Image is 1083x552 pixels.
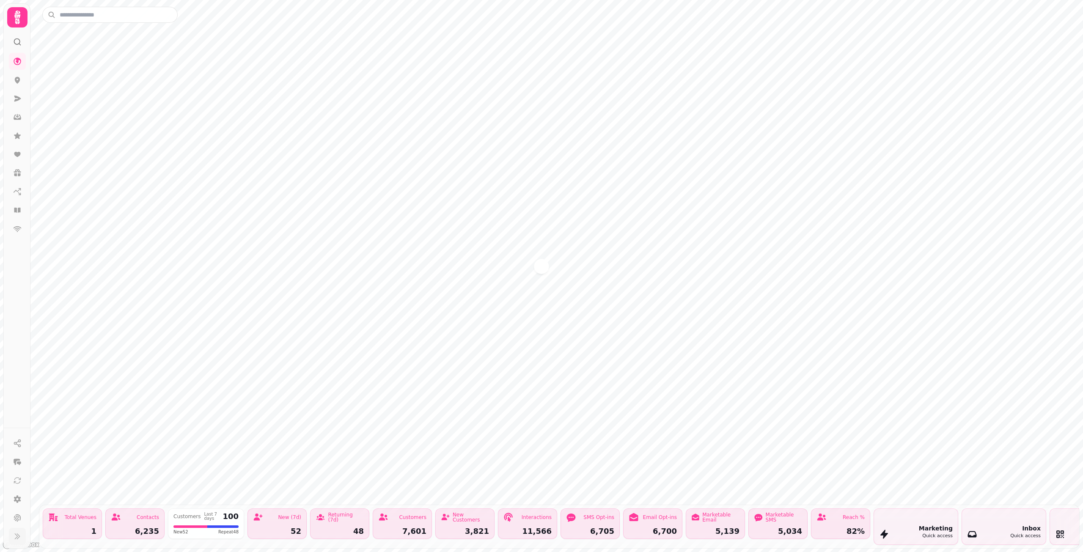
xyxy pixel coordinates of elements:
div: Marketable SMS [766,512,802,522]
button: MarketingQuick access [874,508,958,545]
div: 6,235 [111,527,159,535]
span: New 52 [173,529,188,535]
div: Total Venues [65,515,96,520]
div: 5,139 [691,527,739,535]
div: Reach % [843,515,865,520]
div: Email Opt-ins [643,515,677,520]
div: SMS Opt-ins [583,515,614,520]
div: 6,700 [629,527,677,535]
div: Customers [173,514,201,519]
div: New (7d) [278,515,301,520]
div: Inbox [1010,524,1041,533]
div: Interactions [522,515,552,520]
div: 1 [48,527,96,535]
div: 6,705 [566,527,614,535]
button: Our Place [535,260,548,273]
div: 82% [816,527,865,535]
div: Marketing [919,524,953,533]
a: Mapbox logo [3,540,40,549]
div: Quick access [1010,533,1041,540]
div: Marketable Email [702,512,739,522]
div: New Customers [453,512,489,522]
div: Customers [399,515,426,520]
div: 3,821 [441,527,489,535]
div: Last 7 days [204,512,220,521]
div: 11,566 [503,527,552,535]
div: Returning (7d) [328,512,364,522]
div: 52 [253,527,301,535]
div: 5,034 [754,527,802,535]
span: Repeat 48 [218,529,239,535]
div: Contacts [137,515,159,520]
div: Map marker [535,260,548,276]
div: 7,601 [378,527,426,535]
button: InboxQuick access [962,508,1046,545]
div: Quick access [919,533,953,540]
div: 100 [223,513,239,520]
div: 48 [316,527,364,535]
